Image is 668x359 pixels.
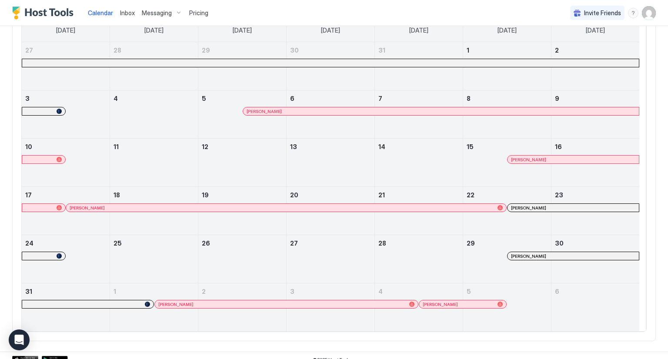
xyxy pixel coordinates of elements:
span: [DATE] [233,27,252,34]
a: Friday [489,19,525,42]
span: 6 [290,95,294,102]
div: [PERSON_NAME] [158,302,415,307]
a: August 5, 2025 [198,90,286,106]
td: August 6, 2025 [287,90,375,139]
a: August 30, 2025 [551,235,639,251]
span: 18 [114,191,120,199]
td: July 29, 2025 [198,42,287,90]
span: 31 [378,47,385,54]
div: [PERSON_NAME] [70,205,503,211]
span: [PERSON_NAME] [247,109,282,114]
span: 9 [555,95,559,102]
span: Calendar [88,9,113,17]
a: Sunday [47,19,84,42]
td: August 26, 2025 [198,235,287,283]
span: 20 [290,191,298,199]
td: August 14, 2025 [374,139,463,187]
td: September 3, 2025 [287,283,375,332]
div: Open Intercom Messenger [9,329,30,350]
a: August 12, 2025 [198,139,286,155]
a: Saturday [577,19,614,42]
a: August 22, 2025 [463,187,551,203]
span: 19 [202,191,209,199]
span: 5 [202,95,206,102]
span: [DATE] [144,27,164,34]
td: August 27, 2025 [287,235,375,283]
td: August 10, 2025 [22,139,110,187]
span: Inbox [120,9,135,17]
td: August 4, 2025 [110,90,198,139]
td: July 27, 2025 [22,42,110,90]
td: August 23, 2025 [551,187,639,235]
a: August 27, 2025 [287,235,374,251]
a: Thursday [401,19,437,42]
a: Host Tools Logo [12,7,77,20]
a: Wednesday [312,19,349,42]
span: 4 [378,288,383,295]
td: August 3, 2025 [22,90,110,139]
td: August 12, 2025 [198,139,287,187]
span: 1 [467,47,469,54]
span: [PERSON_NAME] [511,157,546,163]
span: 14 [378,143,385,150]
td: August 28, 2025 [374,235,463,283]
span: [PERSON_NAME] [158,302,194,307]
span: 29 [202,47,210,54]
td: September 4, 2025 [374,283,463,332]
a: August 28, 2025 [375,235,463,251]
a: September 2, 2025 [198,283,286,299]
td: August 17, 2025 [22,187,110,235]
a: August 24, 2025 [22,235,110,251]
span: [DATE] [56,27,75,34]
div: User profile [642,6,656,20]
span: 29 [467,239,475,247]
span: [PERSON_NAME] [511,253,546,259]
div: [PERSON_NAME] [423,302,503,307]
span: 25 [114,239,122,247]
td: August 25, 2025 [110,235,198,283]
td: August 20, 2025 [287,187,375,235]
a: Calendar [88,8,113,17]
span: 23 [555,191,563,199]
a: August 17, 2025 [22,187,110,203]
a: August 26, 2025 [198,235,286,251]
span: 28 [114,47,121,54]
td: August 1, 2025 [463,42,551,90]
span: [PERSON_NAME] [423,302,458,307]
a: August 14, 2025 [375,139,463,155]
td: August 16, 2025 [551,139,639,187]
a: Inbox [120,8,135,17]
td: August 11, 2025 [110,139,198,187]
span: 10 [25,143,32,150]
a: August 23, 2025 [551,187,639,203]
div: [PERSON_NAME] [511,157,635,163]
span: 6 [555,288,559,295]
span: 4 [114,95,118,102]
span: [DATE] [321,27,340,34]
td: August 9, 2025 [551,90,639,139]
td: August 19, 2025 [198,187,287,235]
span: 12 [202,143,208,150]
td: August 13, 2025 [287,139,375,187]
div: [PERSON_NAME] [247,109,635,114]
a: August 20, 2025 [287,187,374,203]
span: 15 [467,143,474,150]
span: 3 [25,95,30,102]
a: July 29, 2025 [198,42,286,58]
a: July 28, 2025 [110,42,198,58]
span: [PERSON_NAME] [70,205,105,211]
a: Tuesday [224,19,261,42]
span: [DATE] [498,27,517,34]
span: 26 [202,239,210,247]
td: August 5, 2025 [198,90,287,139]
a: August 4, 2025 [110,90,198,106]
td: August 2, 2025 [551,42,639,90]
a: August 25, 2025 [110,235,198,251]
span: 16 [555,143,562,150]
span: 1 [114,288,116,295]
td: September 5, 2025 [463,283,551,332]
a: August 16, 2025 [551,139,639,155]
span: 5 [467,288,471,295]
a: August 11, 2025 [110,139,198,155]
